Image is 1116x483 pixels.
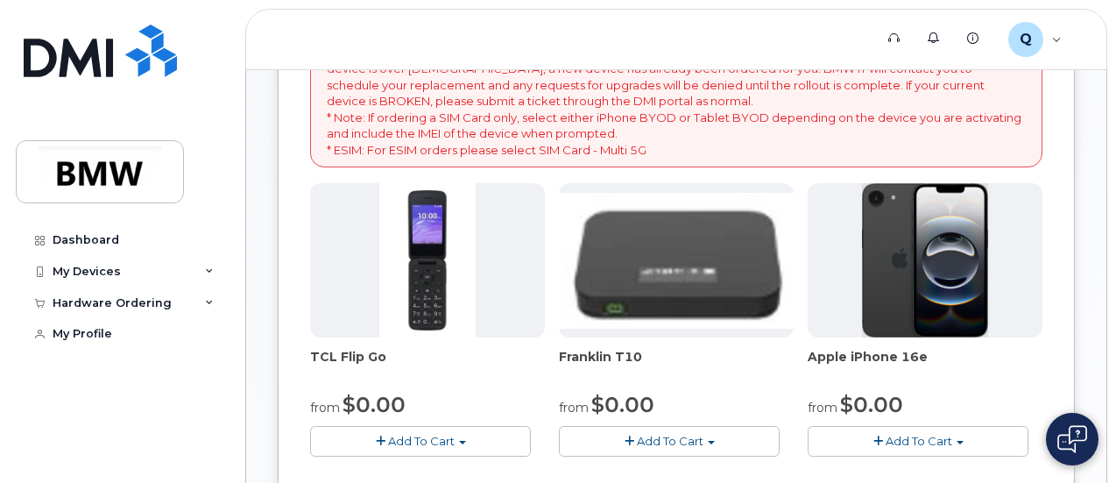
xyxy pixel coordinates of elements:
[886,434,952,448] span: Add To Cart
[310,348,545,383] div: TCL Flip Go
[591,392,654,417] span: $0.00
[327,44,1026,158] p: * Note: BMW IT is in the process of upgrading all off-contract BMW phones with the all-new iPhone...
[559,348,794,383] div: Franklin T10
[343,392,406,417] span: $0.00
[637,434,703,448] span: Add To Cart
[1057,425,1087,453] img: Open chat
[379,183,476,337] img: TCL_FLIP_MODE.jpg
[1020,29,1032,50] span: Q
[559,400,589,416] small: from
[808,400,837,416] small: from
[310,426,531,457] button: Add To Cart
[388,434,455,448] span: Add To Cart
[310,400,340,416] small: from
[559,426,780,457] button: Add To Cart
[996,22,1074,57] div: Q490143
[808,348,1042,383] div: Apple iPhone 16e
[808,426,1028,457] button: Add To Cart
[559,193,794,329] img: t10.jpg
[862,183,988,337] img: iphone16e.png
[840,392,903,417] span: $0.00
